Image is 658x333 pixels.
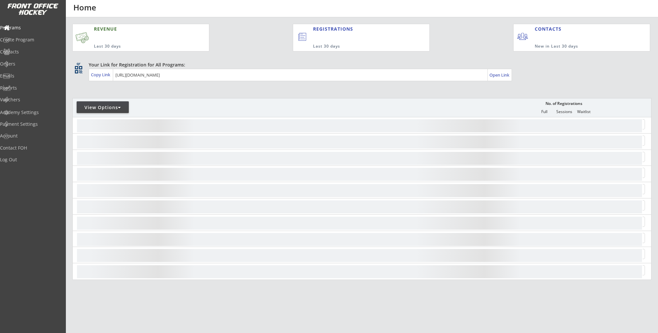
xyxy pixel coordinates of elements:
div: View Options [77,104,129,111]
div: REVENUE [94,26,177,32]
div: qr [74,62,82,66]
div: Open Link [489,72,510,78]
div: REGISTRATIONS [313,26,399,32]
div: No. of Registrations [544,101,584,106]
div: New in Last 30 days [535,44,620,49]
div: Last 30 days [313,44,403,49]
div: Copy Link [91,72,112,78]
a: Open Link [489,70,510,80]
div: Last 30 days [94,44,177,49]
div: Sessions [554,109,574,114]
div: Full [534,109,554,114]
div: Waitlist [574,109,593,114]
button: qr_code [74,65,83,75]
div: Your Link for Registration for All Programs: [89,62,631,68]
div: CONTACTS [535,26,564,32]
